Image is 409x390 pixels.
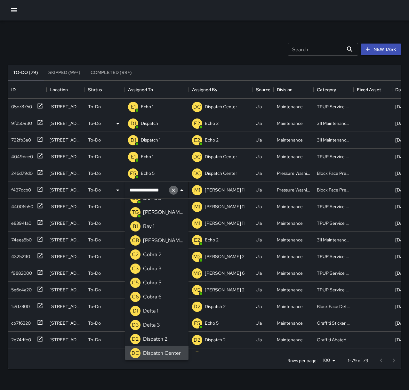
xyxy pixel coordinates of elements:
div: e8394fa0 [9,217,31,226]
p: Echo 5 [205,320,219,326]
div: Jia [256,287,262,293]
div: 44006b50 [9,201,33,210]
p: D1 [133,307,138,315]
p: D2 [132,335,139,343]
p: To-Do [88,187,101,193]
p: [PERSON_NAME] 11 [205,220,245,226]
div: Maintenance [277,253,303,260]
div: Jia [256,203,262,210]
p: D3 [132,321,139,329]
p: Dispatch 2 [205,337,226,343]
div: Jia [256,120,262,126]
p: CB [132,237,139,244]
div: Jia [256,337,262,343]
p: D1 [131,120,136,127]
p: To-Do [88,237,101,243]
div: Jia [256,237,262,243]
div: Maintenance [277,103,303,110]
div: Location [50,81,68,99]
p: Delta 3 [143,321,160,329]
div: Maintenance [277,220,303,226]
p: [PERSON_NAME] 2 [205,253,245,260]
div: 285 23rd Street [50,287,82,293]
div: Jia [256,320,262,326]
p: DC [193,153,201,161]
p: To-Do [88,320,101,326]
div: 338 24th Street [50,170,82,176]
p: Dispatch 1 [141,137,160,143]
div: Pressure Washing [277,187,310,193]
div: TPUP Service Requested [317,253,350,260]
p: Delta 1 [143,307,158,315]
p: Cobra 5 [143,279,162,287]
div: Jia [256,253,262,260]
p: Echo 2 [205,137,219,143]
p: Dispatch 1 [141,120,160,126]
div: 415 24th Street [50,320,82,326]
div: 102 Frank H. Ogawa Plaza [50,337,82,343]
p: M2 [193,286,201,294]
div: Jia [256,303,262,310]
div: Maintenance [277,120,303,126]
div: Assigned By [192,81,217,99]
div: f437dcb0 [9,184,31,193]
p: E2 [194,136,200,144]
p: Bay 1 [143,223,155,230]
div: 55093db0 [9,351,33,360]
div: 4049dce0 [9,151,33,160]
div: Jia [256,170,262,176]
p: DC [193,170,201,177]
div: Maintenance [277,237,303,243]
div: 338 24th Street [50,187,82,193]
p: Cobra 2 [143,251,162,258]
p: D2 [194,303,201,311]
div: cb7f6320 [9,317,31,326]
p: M1 [194,203,200,211]
div: 349 15th Street [50,237,82,243]
p: M1 [194,220,200,227]
div: Category [314,81,354,99]
p: M1 [194,186,200,194]
button: Completed (99+) [85,65,137,80]
div: 1c917800 [9,301,30,310]
div: 9fd50930 [9,118,32,126]
p: E1 [131,153,136,161]
p: Cobra 6 [143,293,162,301]
p: D2 [194,336,201,344]
div: f9882000 [9,267,32,276]
p: Echo 1 [141,103,153,110]
div: 311 Maintenance Related Issue Reported [317,137,350,143]
p: To-Do [88,270,101,276]
div: TPUP Service Requested [317,270,350,276]
p: To-Do [88,120,101,126]
p: E5 [194,320,200,327]
div: Assigned To [125,81,189,99]
div: Category [317,81,336,99]
div: TPUP Service Requested [317,153,350,160]
div: 432521f0 [9,251,30,260]
div: 1900 Telegraph Avenue [50,253,82,260]
button: Close [177,186,186,195]
div: Jia [256,187,262,193]
div: Maintenance [277,203,303,210]
p: [PERSON_NAME] 11 [205,187,245,193]
div: Graffiti Sticker Abated Small [317,320,350,326]
div: Assigned To [128,81,153,99]
div: Jia [256,137,262,143]
div: Maintenance [277,287,303,293]
p: E5 [130,170,136,177]
div: ID [8,81,46,99]
p: 1–79 of 79 [348,357,368,364]
div: Jia [256,270,262,276]
div: 100 [320,356,338,365]
p: Echo 2 [205,120,219,126]
div: 435 19th Street [50,137,82,143]
div: Source [253,81,274,99]
div: Pressure Washing [277,170,310,176]
p: C6 [132,293,139,301]
p: To-Do [88,253,101,260]
div: Source [256,81,270,99]
div: Maintenance [277,303,303,310]
p: E1 [131,103,136,111]
div: 05c78750 [9,101,32,110]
